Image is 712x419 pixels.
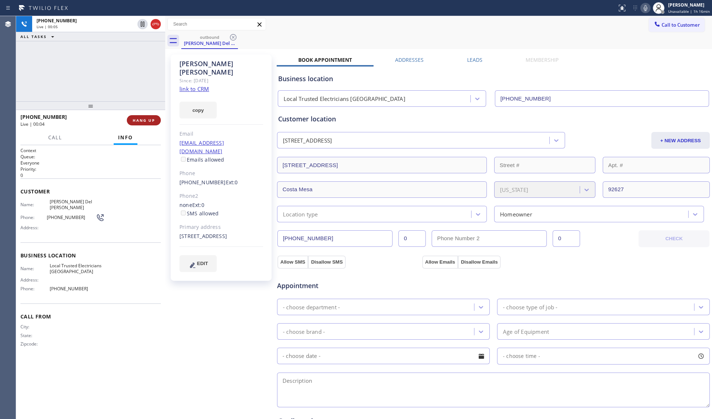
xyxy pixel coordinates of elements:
input: Search [168,18,266,30]
span: ALL TASKS [20,34,47,39]
span: - choose time - [503,352,540,359]
button: CHECK [639,230,709,247]
a: link to CRM [179,85,209,93]
span: Zipcode: [20,341,50,347]
span: Local Trusted Electricians [GEOGRAPHIC_DATA] [50,263,105,274]
input: City [277,181,487,198]
span: [PHONE_NUMBER] [47,215,96,220]
div: Homeowner [500,210,532,218]
input: - choose date - [277,348,490,364]
input: Emails allowed [181,157,186,162]
div: Age of Equipment [503,327,549,336]
div: none [179,201,263,218]
input: SMS allowed [181,211,186,215]
label: Membership [526,56,558,63]
input: Phone Number 2 [432,230,547,247]
input: Ext. 2 [553,230,580,247]
span: Unavailable | 1h 16min [668,9,710,14]
span: HANG UP [133,118,155,123]
label: SMS allowed [179,210,219,217]
button: Hold Customer [137,19,148,29]
span: State: [20,333,50,338]
div: Dan Del villar [182,33,237,48]
span: Call From [20,313,161,320]
input: Phone Number [277,230,393,247]
div: [PERSON_NAME] Del [PERSON_NAME] [182,40,237,46]
span: Call [48,134,62,141]
span: Name: [20,266,50,271]
button: Disallow SMS [308,256,346,269]
button: Hang up [151,19,161,29]
label: Addresses [395,56,424,63]
div: [STREET_ADDRESS] [283,136,332,145]
h1: Context [20,147,161,154]
div: Location type [283,210,318,218]
div: - choose brand - [283,327,325,336]
span: EDIT [197,261,208,266]
div: [PERSON_NAME] [668,2,710,8]
div: [PERSON_NAME] [PERSON_NAME] [179,60,263,76]
span: [PERSON_NAME] Del [PERSON_NAME] [50,199,105,210]
button: Call [44,131,67,145]
button: copy [179,102,217,118]
button: EDIT [179,255,217,272]
a: [PHONE_NUMBER] [179,179,226,186]
span: Name: [20,202,50,207]
div: - choose type of job - [503,303,557,311]
span: Ext: 0 [226,179,238,186]
button: + NEW ADDRESS [651,132,710,149]
label: Emails allowed [179,156,224,163]
div: Customer location [278,114,709,124]
input: Phone Number [495,90,709,107]
button: Call to Customer [649,18,705,32]
div: [STREET_ADDRESS] [179,232,263,241]
div: - choose department - [283,303,340,311]
span: City: [20,324,50,329]
span: [PHONE_NUMBER] [50,286,105,291]
button: Allow Emails [422,256,458,269]
input: ZIP [603,181,710,198]
div: Since: [DATE] [179,76,263,85]
button: Allow SMS [277,256,308,269]
input: Apt. # [603,157,710,173]
button: Mute [640,3,651,13]
button: HANG UP [127,115,161,125]
p: 0 [20,172,161,178]
span: Address: [20,225,50,230]
span: Phone: [20,286,50,291]
div: Local Trusted Electricians [GEOGRAPHIC_DATA] [284,95,405,103]
input: Street # [494,157,595,173]
button: Disallow Emails [458,256,501,269]
h2: Queue: [20,154,161,160]
span: Appointment [277,281,420,291]
span: Live | 00:04 [20,121,45,127]
span: Address: [20,277,50,283]
button: Info [114,131,137,145]
span: [PHONE_NUMBER] [37,18,77,24]
div: outbound [182,34,237,40]
span: [PHONE_NUMBER] [20,113,67,120]
div: Email [179,130,263,138]
span: Live | 00:05 [37,24,58,29]
div: Primary address [179,223,263,231]
span: Ext: 0 [192,201,204,208]
div: Phone2 [179,192,263,200]
label: Leads [467,56,482,63]
p: Everyone [20,160,161,166]
h2: Priority: [20,166,161,172]
input: Address [277,157,487,173]
span: Info [118,134,133,141]
div: Business location [278,74,709,84]
div: Phone [179,169,263,178]
span: Phone: [20,215,47,220]
label: Book Appointment [298,56,352,63]
span: Call to Customer [662,22,700,28]
span: Business location [20,252,161,259]
a: [EMAIL_ADDRESS][DOMAIN_NAME] [179,139,224,155]
input: Ext. [398,230,426,247]
span: Customer [20,188,161,195]
button: ALL TASKS [16,32,61,41]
